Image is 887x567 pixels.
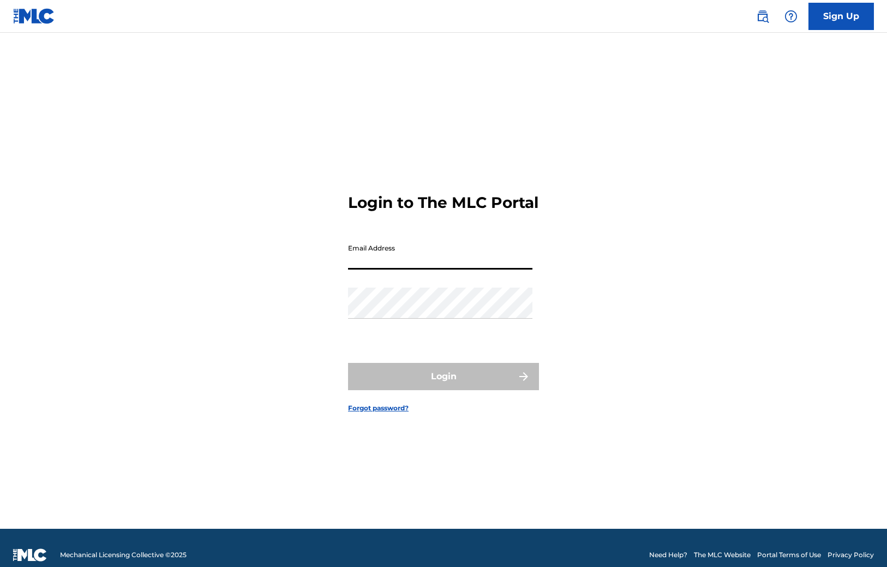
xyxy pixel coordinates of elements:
a: Forgot password? [348,403,409,413]
img: logo [13,548,47,562]
img: MLC Logo [13,8,55,24]
a: Need Help? [649,550,687,560]
img: search [756,10,769,23]
a: The MLC Website [694,550,751,560]
img: help [784,10,798,23]
span: Mechanical Licensing Collective © 2025 [60,550,187,560]
div: Help [780,5,802,27]
h3: Login to The MLC Portal [348,193,538,212]
a: Portal Terms of Use [757,550,821,560]
a: Privacy Policy [828,550,874,560]
a: Public Search [752,5,774,27]
a: Sign Up [808,3,874,30]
